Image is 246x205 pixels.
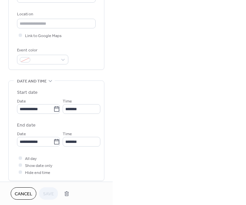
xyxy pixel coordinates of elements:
span: Cancel [15,191,32,198]
button: Cancel [11,187,36,200]
span: Time [63,98,72,105]
span: Time [63,131,72,138]
div: End date [17,122,36,129]
span: Link to Google Maps [25,32,62,39]
span: Date and time [17,78,47,85]
span: Show date only [25,162,52,169]
span: Hide end time [25,169,50,176]
div: Location [17,11,94,18]
span: Date [17,98,26,105]
div: Start date [17,89,38,96]
span: All day [25,155,37,162]
span: Date [17,131,26,138]
div: Event color [17,47,67,54]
